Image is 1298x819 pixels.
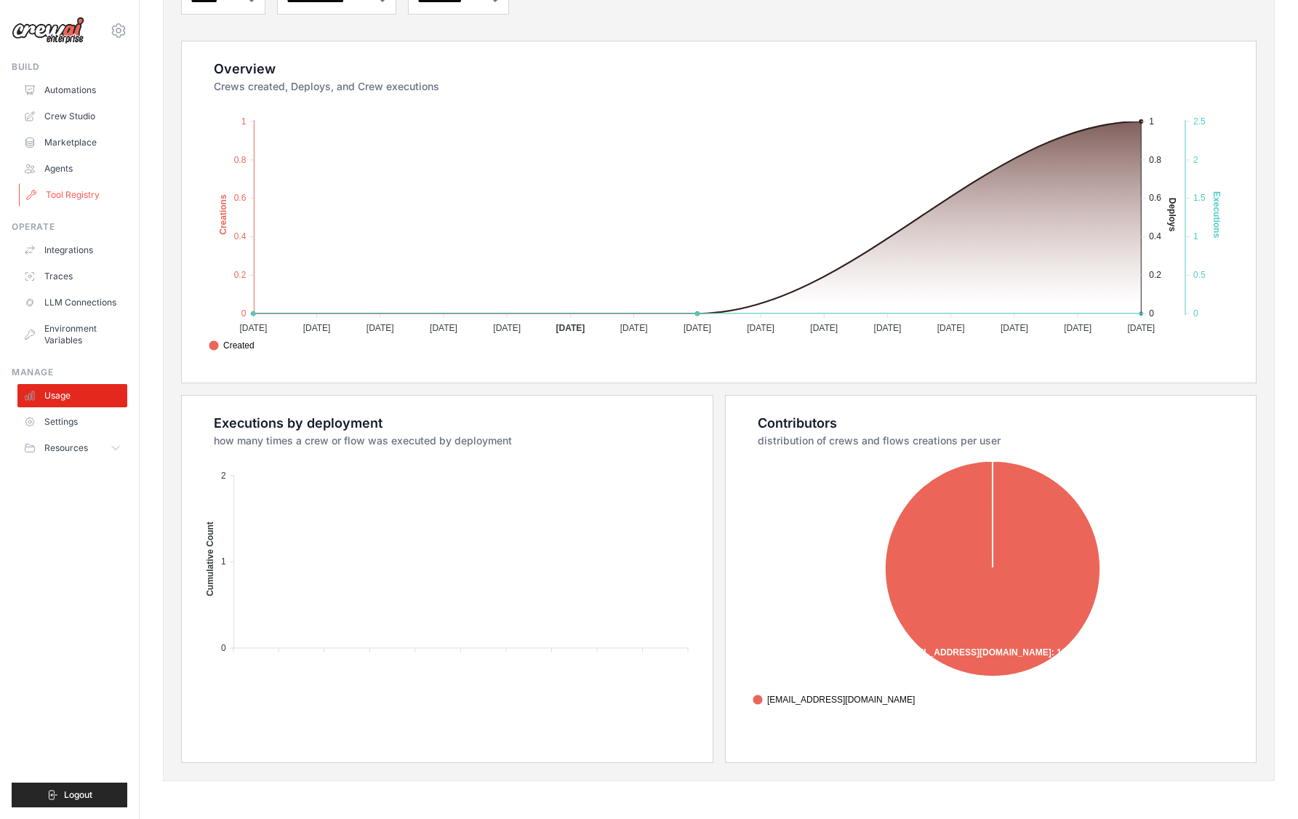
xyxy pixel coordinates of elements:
[17,265,127,288] a: Traces
[234,155,247,165] tspan: 0.8
[214,79,1238,94] dt: Crews created, Deploys, and Crew executions
[239,323,267,333] tspan: [DATE]
[366,323,394,333] tspan: [DATE]
[1149,193,1161,203] tspan: 0.6
[12,783,127,807] button: Logout
[1167,198,1177,232] text: Deploys
[1127,323,1155,333] tspan: [DATE]
[1149,231,1161,241] tspan: 0.4
[430,323,457,333] tspan: [DATE]
[209,339,255,352] span: Created
[874,323,902,333] tspan: [DATE]
[556,323,585,333] tspan: [DATE]
[684,323,711,333] tspan: [DATE]
[758,434,1239,448] dt: distribution of crews and flows creations per user
[241,308,247,319] tspan: 0
[221,643,226,653] tspan: 0
[12,367,127,378] div: Manage
[493,323,521,333] tspan: [DATE]
[234,270,247,280] tspan: 0.2
[12,17,84,44] img: Logo
[17,79,127,102] a: Automations
[1193,270,1206,280] tspan: 0.5
[214,413,382,434] div: Executions by deployment
[937,323,965,333] tspan: [DATE]
[1193,116,1206,127] tspan: 2.5
[1064,323,1091,333] tspan: [DATE]
[1149,308,1154,319] tspan: 0
[205,522,215,596] text: Cumulative Count
[753,693,915,706] span: [EMAIL_ADDRESS][DOMAIN_NAME]
[1193,155,1198,165] tspan: 2
[17,436,127,460] button: Resources
[214,59,276,79] div: Overview
[303,323,331,333] tspan: [DATE]
[1149,270,1161,280] tspan: 0.2
[214,434,695,448] dt: how many times a crew or flow was executed by deployment
[19,183,129,207] a: Tool Registry
[17,105,127,128] a: Crew Studio
[17,239,127,262] a: Integrations
[234,193,247,203] tspan: 0.6
[17,157,127,180] a: Agents
[1193,193,1206,203] tspan: 1.5
[234,231,247,241] tspan: 0.4
[747,323,774,333] tspan: [DATE]
[17,291,127,314] a: LLM Connections
[241,116,247,127] tspan: 1
[810,323,838,333] tspan: [DATE]
[17,410,127,434] a: Settings
[221,471,226,481] tspan: 2
[1001,323,1028,333] tspan: [DATE]
[12,221,127,233] div: Operate
[17,131,127,154] a: Marketplace
[758,413,837,434] div: Contributors
[218,194,228,235] text: Creations
[620,323,648,333] tspan: [DATE]
[1193,231,1198,241] tspan: 1
[64,789,92,801] span: Logout
[44,442,88,454] span: Resources
[12,61,127,73] div: Build
[1149,116,1154,127] tspan: 1
[17,317,127,352] a: Environment Variables
[1193,308,1198,319] tspan: 0
[221,556,226,567] tspan: 1
[1149,155,1161,165] tspan: 0.8
[1211,191,1222,238] text: Executions
[17,384,127,407] a: Usage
